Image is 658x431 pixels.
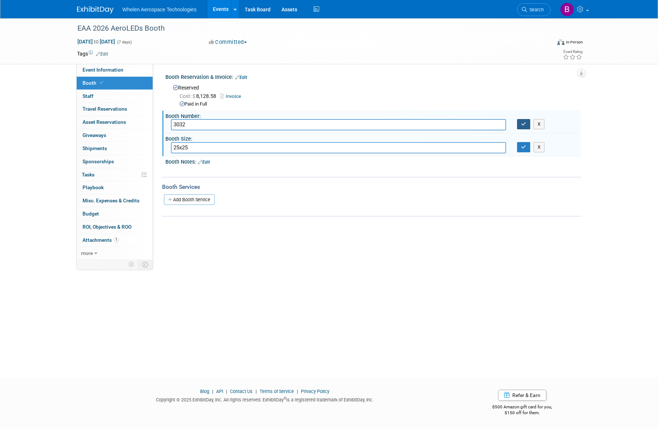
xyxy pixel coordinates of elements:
[116,40,132,45] span: (7 days)
[162,183,581,191] div: Booth Services
[77,77,153,89] a: Booth
[77,90,153,103] a: Staff
[83,132,106,138] span: Giveaways
[83,211,99,217] span: Budget
[463,399,581,416] div: $500 Amazon gift card for you,
[198,160,210,165] a: Edit
[93,39,100,45] span: to
[164,194,215,205] a: Add Booth Service
[77,247,153,260] a: more
[77,395,452,403] div: Copyright © 2025 ExhibitDay, Inc. All rights reserved. ExhibitDay is a registered trademark of Ex...
[77,50,108,57] td: Tags
[83,184,104,190] span: Playbook
[180,101,575,108] div: Paid in Full
[83,67,123,73] span: Event Information
[230,389,253,394] a: Contact Us
[83,93,93,99] span: Staff
[527,7,544,12] span: Search
[566,39,583,45] div: In-Person
[165,111,581,120] div: Booth Number:
[77,194,153,207] a: Misc. Expenses & Credits
[77,155,153,168] a: Sponsorships
[77,103,153,115] a: Travel Reservations
[557,39,565,45] img: Format-Inperson.png
[83,198,139,203] span: Misc. Expenses & Credits
[77,38,115,45] span: [DATE] [DATE]
[295,389,300,394] span: |
[210,389,215,394] span: |
[533,142,545,152] button: X
[83,106,127,112] span: Travel Reservations
[77,116,153,129] a: Asset Reservations
[77,64,153,76] a: Event Information
[125,260,138,269] td: Personalize Event Tab Strip
[165,72,581,81] div: Booth Reservation & Invoice:
[171,82,575,108] div: Reserved
[235,75,247,80] a: Edit
[138,260,153,269] td: Toggle Event Tabs
[83,145,107,151] span: Shipments
[180,93,196,99] span: Cost: $
[100,81,103,85] i: Booth reservation complete
[114,237,119,243] span: 1
[517,3,551,16] a: Search
[301,389,329,394] a: Privacy Policy
[83,119,126,125] span: Asset Reservations
[508,38,583,49] div: Event Format
[83,224,131,230] span: ROI, Objectives & ROO
[206,38,250,46] button: Committed
[180,93,219,99] span: 8,128.58
[224,389,229,394] span: |
[77,168,153,181] a: Tasks
[77,234,153,247] a: Attachments1
[83,237,119,243] span: Attachments
[75,22,540,35] div: EAA 2026 AeroLEDs Booth
[165,156,581,166] div: Booth Notes:
[83,159,114,164] span: Sponsorships
[77,221,153,233] a: ROI, Objectives & ROO
[463,410,581,416] div: $150 off for them.
[260,389,294,394] a: Terms of Service
[77,6,114,14] img: ExhibitDay
[77,129,153,142] a: Giveaways
[220,94,245,99] a: Invoice
[96,52,108,57] a: Edit
[200,389,209,394] a: Blog
[216,389,223,394] a: API
[77,181,153,194] a: Playbook
[77,207,153,220] a: Budget
[81,250,93,256] span: more
[560,3,574,16] img: Bree Wheeler
[82,172,95,178] span: Tasks
[254,389,259,394] span: |
[563,50,582,54] div: Event Rating
[498,390,546,401] a: Refer & Earn
[284,396,286,400] sup: ®
[165,133,581,142] div: Booth Size:
[122,7,196,12] span: Whelen Aerospace Technologies
[83,80,105,86] span: Booth
[533,119,545,129] button: X
[77,142,153,155] a: Shipments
